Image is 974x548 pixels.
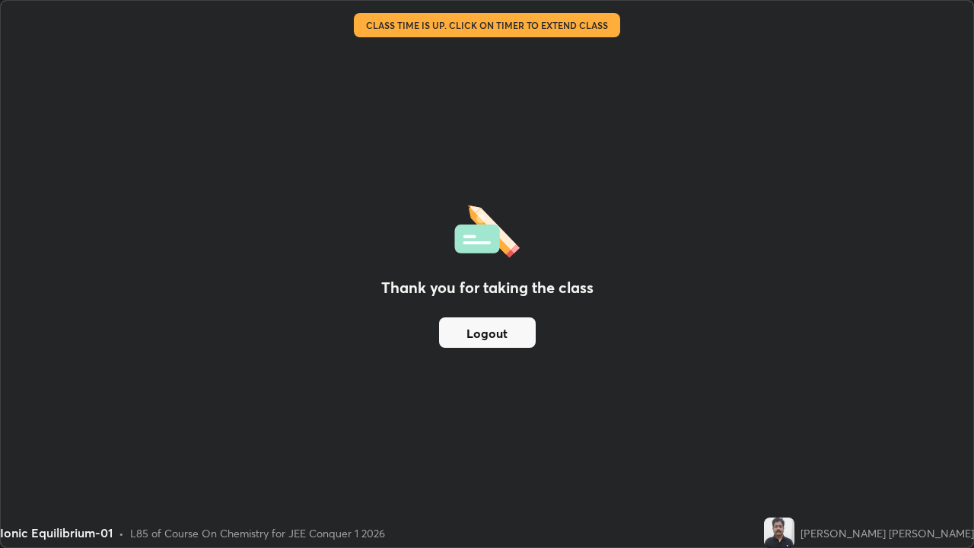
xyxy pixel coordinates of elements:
[130,525,385,541] div: L85 of Course On Chemistry for JEE Conquer 1 2026
[381,276,594,299] h2: Thank you for taking the class
[801,525,974,541] div: [PERSON_NAME] [PERSON_NAME]
[454,200,520,258] img: offlineFeedback.1438e8b3.svg
[439,317,536,348] button: Logout
[119,525,124,541] div: •
[764,518,794,548] img: b65781c8e2534093a3cbb5d1d1b042d9.jpg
